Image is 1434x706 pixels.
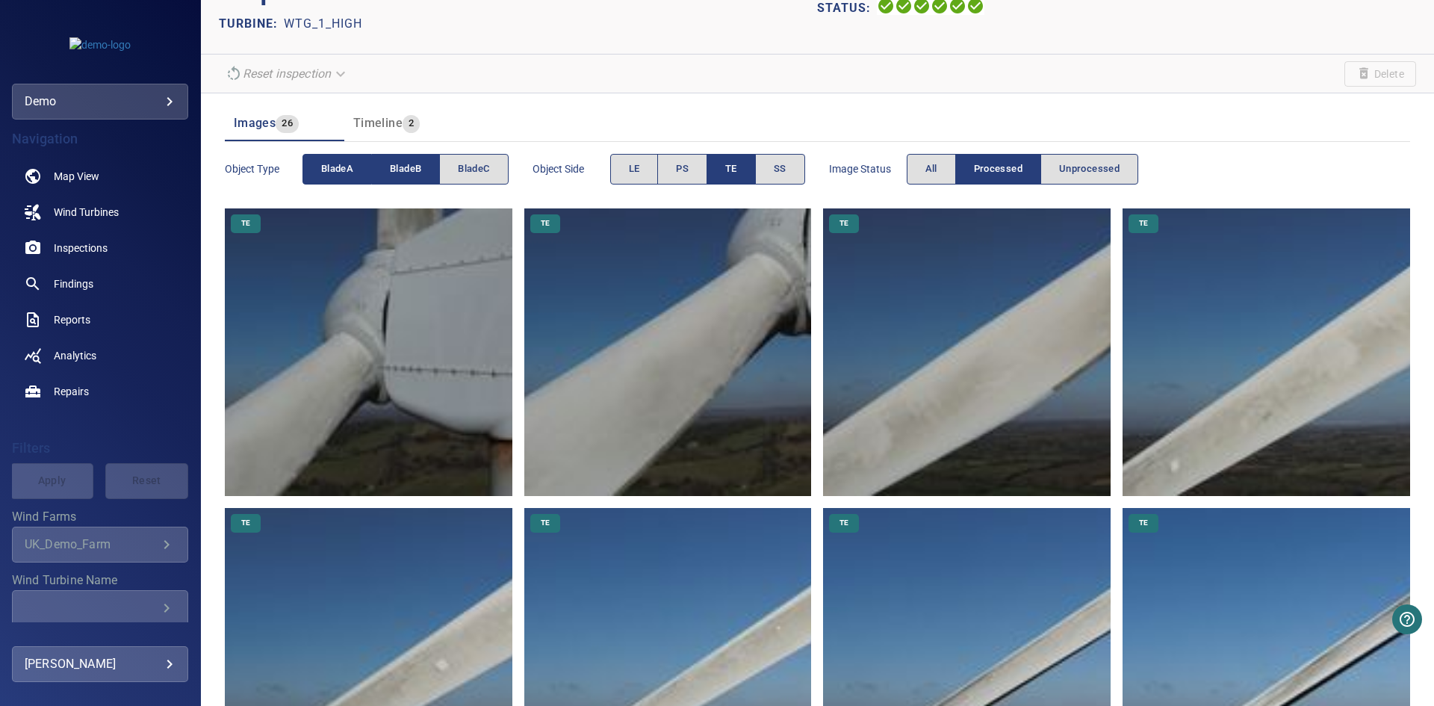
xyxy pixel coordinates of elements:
span: PS [676,161,689,178]
a: windturbines noActive [12,194,188,230]
span: Wind Turbines [54,205,119,220]
button: LE [610,154,659,185]
a: inspections noActive [12,230,188,266]
button: SS [755,154,805,185]
span: TE [532,518,559,528]
span: Repairs [54,384,89,399]
p: WTG_1_High [284,15,362,33]
span: Unprocessed [1059,161,1120,178]
button: PS [657,154,707,185]
span: bladeA [321,161,353,178]
h4: Filters [12,441,188,456]
div: Unable to reset the inspection due to your user permissions [219,61,355,87]
span: TE [1130,218,1157,229]
span: All [925,161,937,178]
span: 2 [403,115,420,132]
span: bladeC [458,161,489,178]
img: demo-logo [69,37,131,52]
div: demo [25,90,176,114]
span: TE [532,218,559,229]
span: Image Status [829,161,907,176]
button: bladeC [439,154,508,185]
span: LE [629,161,640,178]
span: Timeline [353,116,403,130]
span: Findings [54,276,93,291]
span: Images [234,116,276,130]
span: TE [725,161,737,178]
div: [PERSON_NAME] [25,652,176,676]
a: findings noActive [12,266,188,302]
button: bladeA [302,154,372,185]
span: TE [232,218,259,229]
div: imageStatus [907,154,1139,185]
a: analytics noActive [12,338,188,374]
em: Reset inspection [243,66,331,81]
h4: Navigation [12,131,188,146]
span: bladeB [390,161,421,178]
span: SS [774,161,786,178]
a: map noActive [12,158,188,194]
div: Reset inspection [219,61,355,87]
span: Unable to delete the inspection due to its current status [1344,61,1416,87]
span: Object Side [533,161,610,176]
span: Reports [54,312,90,327]
div: Wind Farms [12,527,188,563]
button: Processed [955,154,1041,185]
button: Unprocessed [1040,154,1138,185]
div: objectSide [610,154,805,185]
span: Map View [54,169,99,184]
a: reports noActive [12,302,188,338]
p: TURBINE: [219,15,284,33]
div: objectType [302,154,509,185]
span: TE [831,218,857,229]
span: Processed [974,161,1022,178]
span: 26 [276,115,299,132]
span: TE [232,518,259,528]
div: UK_Demo_Farm [25,537,158,551]
button: TE [707,154,756,185]
a: repairs noActive [12,374,188,409]
label: Wind Turbine Name [12,575,188,586]
div: Wind Turbine Name [12,590,188,626]
button: bladeB [372,154,440,185]
div: demo [12,84,188,120]
button: All [907,154,956,185]
span: Inspections [54,241,108,256]
span: Object type [225,161,302,176]
label: Wind Farms [12,511,188,523]
span: Analytics [54,348,96,363]
span: TE [1130,518,1157,528]
span: TE [831,518,857,528]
